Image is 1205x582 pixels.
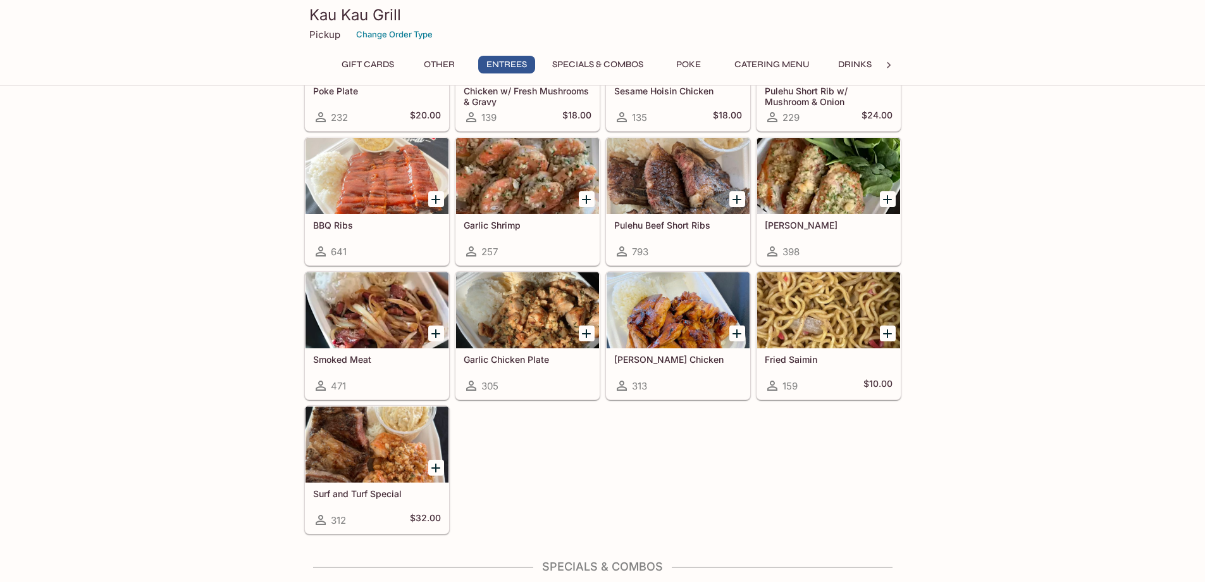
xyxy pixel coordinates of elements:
button: Add Surf and Turf Special [428,460,444,476]
h5: Pulehu Short Rib w/ Mushroom & Onion [765,85,893,106]
span: 257 [481,246,498,258]
a: [PERSON_NAME] Chicken313 [606,272,750,400]
h5: Surf and Turf Special [313,488,441,499]
button: Catering Menu [727,56,817,73]
h5: $32.00 [410,512,441,528]
h5: $18.00 [713,110,742,125]
span: 398 [782,246,800,258]
span: 793 [632,246,648,258]
a: BBQ Ribs641 [305,137,449,265]
div: Pulehu Beef Short Ribs [607,138,750,214]
button: Add Fried Saimin [880,326,896,341]
h5: BBQ Ribs [313,220,441,231]
h3: Kau Kau Grill [309,5,896,25]
span: 135 [632,111,647,123]
a: [PERSON_NAME]398 [757,137,901,265]
button: Gift Cards [335,56,401,73]
span: 159 [782,380,798,392]
button: Add Garlic Chicken Plate [579,326,595,341]
span: 232 [331,111,348,123]
a: Pulehu Beef Short Ribs793 [606,137,750,265]
button: Add BBQ Ribs [428,191,444,207]
h5: Chicken w/ Fresh Mushrooms & Gravy [464,85,591,106]
span: 229 [782,111,800,123]
div: Surf and Turf Special [306,407,448,483]
div: Garlic Ahi [757,138,900,214]
button: Add Teri Chicken [729,326,745,341]
button: Add Garlic Ahi [880,191,896,207]
span: 313 [632,380,647,392]
div: Teri Chicken [607,272,750,348]
button: Add Smoked Meat [428,326,444,341]
h5: Fried Saimin [765,354,893,365]
div: BBQ Ribs [306,138,448,214]
div: Fried Saimin [757,272,900,348]
button: Add Pulehu Beef Short Ribs [729,191,745,207]
p: Pickup [309,28,340,41]
h4: Specials & Combos [304,560,901,574]
span: 139 [481,111,497,123]
div: Smoked Meat [306,272,448,348]
h5: $18.00 [562,110,591,125]
div: Garlic Shrimp [456,138,599,214]
h5: [PERSON_NAME] [765,220,893,231]
button: Specials & Combos [545,56,650,73]
h5: Sesame Hoisin Chicken [614,85,742,96]
h5: Smoked Meat [313,354,441,365]
button: Poke [660,56,717,73]
a: Fried Saimin159$10.00 [757,272,901,400]
h5: [PERSON_NAME] Chicken [614,354,742,365]
button: Add Garlic Shrimp [579,191,595,207]
a: Garlic Chicken Plate305 [455,272,600,400]
a: Surf and Turf Special312$32.00 [305,406,449,534]
h5: $10.00 [863,378,893,393]
div: Garlic Chicken Plate [456,272,599,348]
h5: Garlic Chicken Plate [464,354,591,365]
button: Other [411,56,468,73]
a: Smoked Meat471 [305,272,449,400]
h5: $24.00 [862,110,893,125]
h5: Garlic Shrimp [464,220,591,231]
h5: $20.00 [410,110,441,125]
button: Drinks [827,56,884,73]
h5: Pulehu Beef Short Ribs [614,220,742,231]
span: 641 [331,246,347,258]
span: 312 [331,514,346,526]
button: Entrees [478,56,535,73]
span: 471 [331,380,346,392]
h5: Poke Plate [313,85,441,96]
a: Garlic Shrimp257 [455,137,600,265]
span: 305 [481,380,498,392]
button: Change Order Type [350,25,438,44]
